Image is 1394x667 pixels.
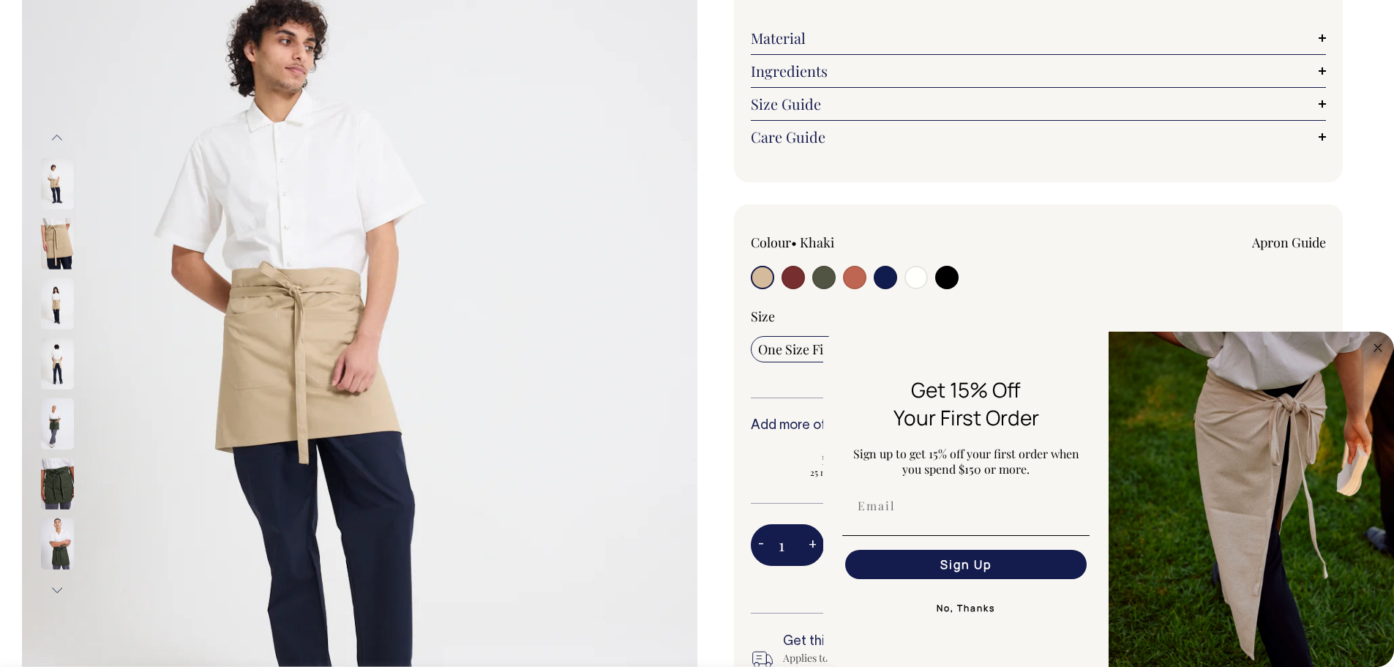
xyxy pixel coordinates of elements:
[751,444,935,482] input: 5% OFF 25 more to apply
[41,278,74,329] img: khaki
[783,635,1065,649] h6: Get this by [DATE]
[751,308,1327,325] div: Size
[41,458,74,510] img: olive
[758,449,928,466] span: 5% OFF
[751,95,1327,113] a: Size Guide
[751,29,1327,47] a: Material
[1369,339,1387,357] button: Close dialog
[823,332,1394,667] div: FLYOUT Form
[751,128,1327,146] a: Care Guide
[751,62,1327,80] a: Ingredients
[911,376,1021,403] span: Get 15% Off
[845,491,1087,521] input: Email
[751,336,858,362] input: One Size Fits All
[758,340,851,358] span: One Size Fits All
[791,234,797,251] span: •
[853,446,1079,477] span: Sign up to get 15% off your first order when you spend $150 or more.
[758,466,928,478] span: 25 more to apply
[46,574,68,607] button: Next
[1109,332,1394,667] img: 5e34ad8f-4f05-4173-92a8-ea475ee49ac9.jpeg
[1252,234,1326,251] a: Apron Guide
[751,531,771,560] button: -
[751,419,1327,433] h6: Add more of this item or any of our other to save
[751,234,981,251] div: Colour
[800,234,834,251] label: Khaki
[801,531,824,560] button: +
[893,403,1039,431] span: Your First Order
[41,158,74,209] img: khaki
[41,338,74,390] img: khaki
[41,398,74,450] img: olive
[842,535,1090,536] img: underline
[41,518,74,570] img: olive
[845,550,1087,579] button: Sign Up
[842,594,1090,623] button: No, Thanks
[41,218,74,269] img: khaki
[46,121,68,154] button: Previous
